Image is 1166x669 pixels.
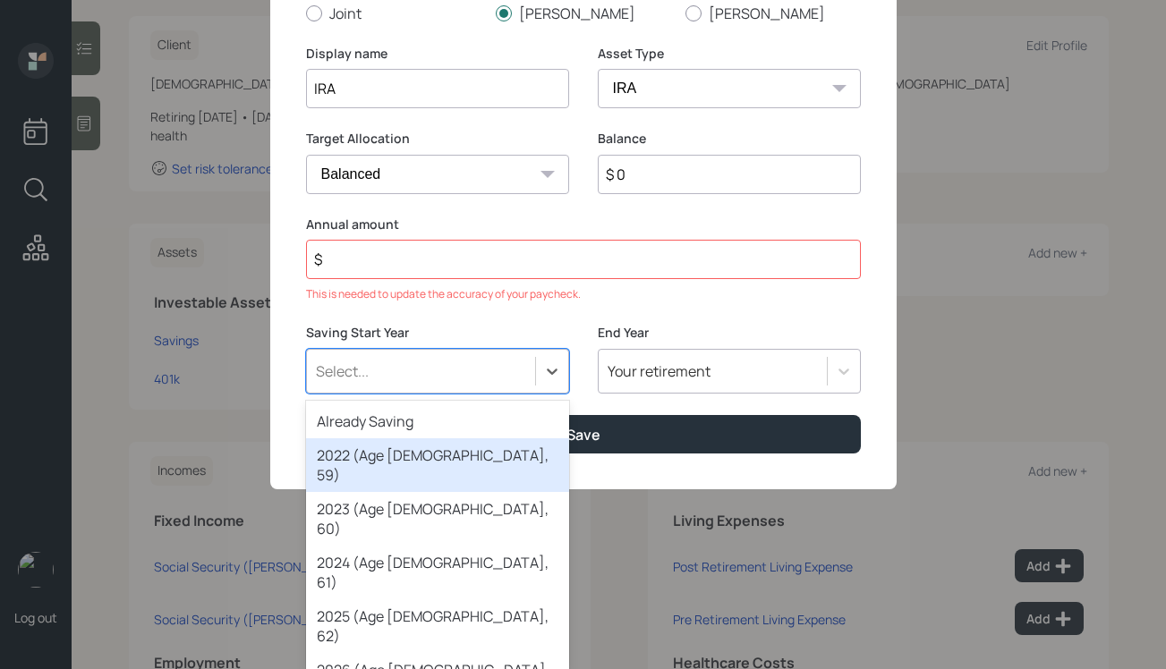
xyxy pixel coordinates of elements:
[306,286,861,302] div: This is needed to update the accuracy of your paycheck.
[598,324,861,342] label: End Year
[306,130,569,148] label: Target Allocation
[685,4,861,23] label: [PERSON_NAME]
[608,361,711,381] div: Your retirement
[566,425,600,445] div: Save
[306,415,861,453] button: Save
[306,216,861,233] label: Annual amount
[496,4,671,23] label: [PERSON_NAME]
[306,404,569,438] div: Already Saving
[306,324,569,342] label: Saving Start Year
[306,599,569,653] div: 2025 (Age [DEMOGRAPHIC_DATA], 62)
[306,45,569,63] label: Display name
[306,4,481,23] label: Joint
[598,45,861,63] label: Asset Type
[306,546,569,599] div: 2024 (Age [DEMOGRAPHIC_DATA], 61)
[598,130,861,148] label: Balance
[306,492,569,546] div: 2023 (Age [DEMOGRAPHIC_DATA], 60)
[306,438,569,492] div: 2022 (Age [DEMOGRAPHIC_DATA], 59)
[316,361,369,381] div: Select...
